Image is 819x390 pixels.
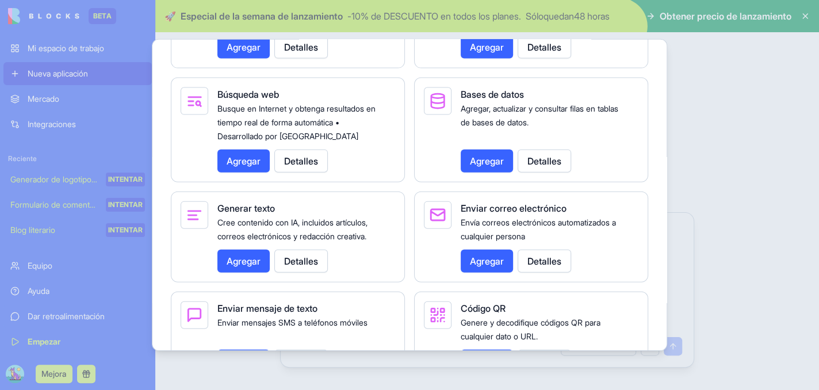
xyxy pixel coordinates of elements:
[227,255,261,267] font: Agregar
[527,155,561,167] font: Detalles
[461,150,513,173] button: Agregar
[284,255,318,267] font: Detalles
[274,250,328,273] button: Detalles
[527,255,561,267] font: Detalles
[461,318,600,341] font: Genere y decodifique códigos QR para cualquier dato o URL.
[274,350,328,373] button: Detalles
[461,350,513,373] button: Agregar
[217,318,368,327] font: Enviar mensajes SMS a teléfonos móviles
[284,41,318,53] font: Detalles
[461,217,616,241] font: Envía correos electrónicos automatizados a cualquier persona
[217,250,270,273] button: Agregar
[518,350,571,373] button: Detalles
[470,255,504,267] font: Agregar
[217,104,376,141] font: Busque en Internet y obtenga resultados en tiempo real de forma automática • Desarrollado por [GE...
[527,41,561,53] font: Detalles
[274,36,328,59] button: Detalles
[461,104,618,127] font: Agregar, actualizar y consultar filas en tablas de bases de datos.
[227,155,261,167] font: Agregar
[217,89,279,100] font: Búsqueda web
[461,202,567,214] font: Enviar correo electrónico
[518,250,571,273] button: Detalles
[470,155,504,167] font: Agregar
[284,155,318,167] font: Detalles
[227,41,261,53] font: Agregar
[217,150,270,173] button: Agregar
[217,217,368,241] font: Cree contenido con IA, incluidos artículos, correos electrónicos y redacción creativa.
[470,41,504,53] font: Agregar
[217,202,275,214] font: Generar texto
[461,89,524,100] font: Bases de datos
[461,303,506,314] font: Código QR
[217,36,270,59] button: Agregar
[518,150,571,173] button: Detalles
[274,150,328,173] button: Detalles
[217,350,270,373] button: Agregar
[461,36,513,59] button: Agregar
[217,303,317,314] font: Enviar mensaje de texto
[461,250,513,273] button: Agregar
[518,36,571,59] button: Detalles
